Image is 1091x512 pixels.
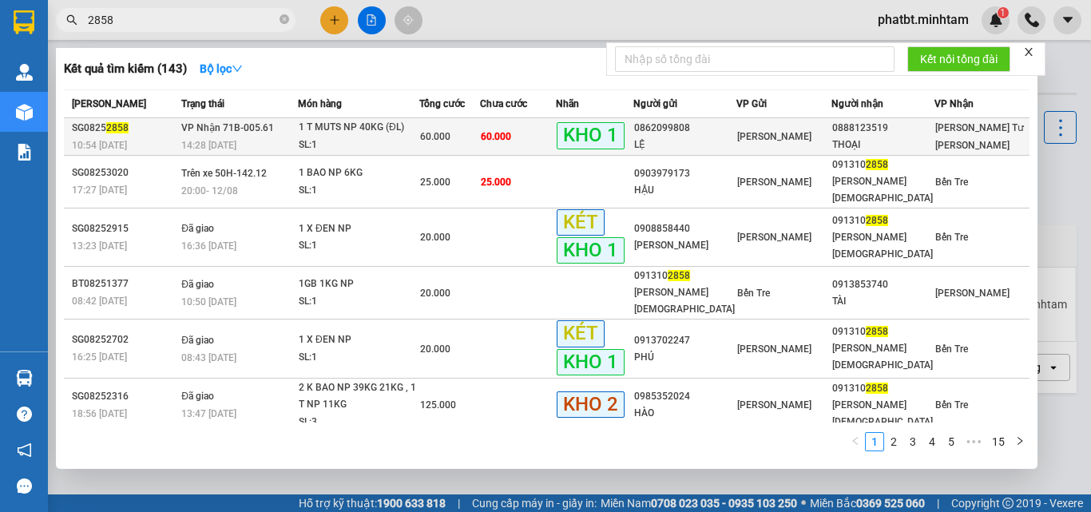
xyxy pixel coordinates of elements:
span: 17:27 [DATE] [72,185,127,196]
span: message [17,478,32,494]
div: 1GB 1KG NP [299,276,419,293]
span: 08:42 [DATE] [72,296,127,307]
span: KHO 1 [557,237,625,264]
span: Tổng cước [419,98,465,109]
div: LỆ [634,137,736,153]
div: 0913853740 [832,276,934,293]
span: Nhãn [556,98,579,109]
span: Người gửi [633,98,677,109]
div: SL: 3 [299,414,419,431]
div: BT08251377 [72,276,177,292]
div: 1 X ĐEN NP [299,220,419,238]
li: 1 [865,432,884,451]
span: 20:00 - 12/08 [181,185,238,196]
div: SG08252915 [72,220,177,237]
span: 13:47 [DATE] [181,408,236,419]
div: [PERSON_NAME][DEMOGRAPHIC_DATA] [634,284,736,318]
div: 0913702247 [634,332,736,349]
div: 1 T MUTS NP 40KG (ĐL) [299,119,419,137]
span: Đã giao [181,223,214,234]
span: 125.000 [420,399,456,411]
li: Next 5 Pages [961,432,986,451]
li: 4 [922,432,942,451]
span: 08:43 [DATE] [181,352,236,363]
button: left [846,432,865,451]
img: warehouse-icon [16,104,33,121]
li: 3 [903,432,922,451]
div: TÀI [832,293,934,310]
div: 091310 [832,212,934,229]
span: 60.000 [481,131,511,142]
div: [PERSON_NAME] [634,237,736,254]
span: [PERSON_NAME] [737,131,811,142]
span: Món hàng [298,98,342,109]
span: 2858 [106,122,129,133]
div: 0908858440 [634,220,736,237]
button: Kết nối tổng đài [907,46,1010,72]
strong: Bộ lọc [200,62,243,75]
div: SL: 1 [299,137,419,154]
span: question-circle [17,407,32,422]
img: warehouse-icon [16,370,33,387]
span: 10:50 [DATE] [181,296,236,308]
div: 0888123519 [832,120,934,137]
span: KHO 2 [557,391,625,418]
span: 2858 [866,215,888,226]
span: Bến Tre [935,343,968,355]
span: search [66,14,77,26]
div: 0985352024 [634,388,736,405]
div: [PERSON_NAME][DEMOGRAPHIC_DATA] [832,397,934,431]
li: 15 [986,432,1010,451]
span: close-circle [280,14,289,24]
span: 20.000 [420,232,450,243]
div: SL: 1 [299,349,419,367]
span: [PERSON_NAME] [935,288,1010,299]
img: logo-vxr [14,10,34,34]
li: Next Page [1010,432,1030,451]
span: down [232,63,243,74]
span: 25.000 [420,177,450,188]
div: HẬU [634,182,736,199]
span: notification [17,443,32,458]
input: Tìm tên, số ĐT hoặc mã đơn [88,11,276,29]
a: 5 [942,433,960,450]
span: 2858 [668,270,690,281]
div: 0862099808 [634,120,736,137]
span: [PERSON_NAME] [737,177,811,188]
span: Đã giao [181,279,214,290]
span: KHO 1 [557,349,625,375]
span: 18:56 [DATE] [72,408,127,419]
div: 1 X ĐEN NP [299,331,419,349]
span: Bến Tre [935,232,968,243]
span: [PERSON_NAME] [737,232,811,243]
button: right [1010,432,1030,451]
span: KÉT [557,320,605,347]
div: THOẠI [832,137,934,153]
div: SG0825 [72,120,177,137]
div: SL: 1 [299,182,419,200]
div: HÀO [634,405,736,422]
div: 1 BAO NP 6KG [299,165,419,182]
a: 1 [866,433,883,450]
span: Bến Tre [737,288,770,299]
button: Bộ lọcdown [187,56,256,81]
span: [PERSON_NAME] Tư [PERSON_NAME] [935,122,1024,151]
div: SG08253020 [72,165,177,181]
span: VP Nhận 71B-005.61 [181,122,274,133]
span: Chưa cước [480,98,527,109]
span: close-circle [280,13,289,28]
input: Nhập số tổng đài [615,46,895,72]
span: Kết nối tổng đài [920,50,998,68]
h3: Kết quả tìm kiếm ( 143 ) [64,61,187,77]
div: SG08252316 [72,388,177,405]
span: KHO 1 [557,122,625,149]
li: 5 [942,432,961,451]
div: 091310 [832,323,934,340]
span: Trạng thái [181,98,224,109]
div: SL: 1 [299,237,419,255]
span: [PERSON_NAME] [737,399,811,411]
span: right [1015,436,1025,446]
span: KÉT [557,209,605,236]
span: 2858 [866,159,888,170]
span: Bến Tre [935,177,968,188]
